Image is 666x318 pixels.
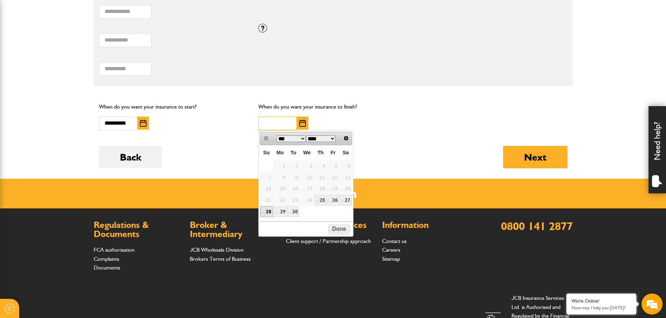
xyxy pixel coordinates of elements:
span: Friday [331,150,336,155]
div: Need help? [649,106,666,193]
a: JCB Wholesale Division [190,246,244,253]
em: Start Chat [95,215,127,224]
a: Sitemap [382,256,400,262]
span: Sunday [263,150,270,155]
input: Enter your last name [9,65,128,80]
h2: Information [382,221,471,230]
span: Next [343,135,349,141]
span: Saturday [343,150,349,155]
a: 0800 141 2877 [501,219,573,233]
a: Contact us [382,238,407,244]
a: Documents [94,264,120,271]
p: When do you want your insurance to finish? [258,102,408,111]
p: When do you want your insurance to start? [99,102,248,111]
a: 25 [315,195,327,206]
h2: Broker & Intermediary [190,221,279,238]
a: 29 [273,206,287,217]
a: Careers [382,246,400,253]
button: Next [503,146,567,168]
span: Monday [277,150,284,155]
div: We're Online! [572,298,631,304]
h2: Regulations & Documents [94,221,183,238]
a: Brokers Terms of Business [190,256,251,262]
input: Enter your phone number [9,106,128,121]
button: Done [328,224,350,234]
img: d_20077148190_company_1631870298795_20077148190 [12,39,29,49]
a: FCA authorisation [94,246,135,253]
a: Complaints [94,256,119,262]
button: Back [99,146,162,168]
span: Wednesday [303,150,310,155]
div: Minimize live chat window [115,3,131,20]
div: Chat with us now [36,39,117,48]
p: How may I help you today? [572,305,631,310]
a: 28 [260,206,272,217]
textarea: Type your message and hit 'Enter' [9,126,128,209]
a: Next [341,133,351,143]
img: Choose date [299,120,306,127]
input: Enter your email address [9,85,128,101]
a: 27 [340,195,352,206]
span: Thursday [317,150,324,155]
a: 26 [327,195,339,206]
a: 30 [287,206,299,217]
a: Client support / Partnership approach [286,238,371,244]
span: Tuesday [291,150,296,155]
img: Choose date [140,120,146,127]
